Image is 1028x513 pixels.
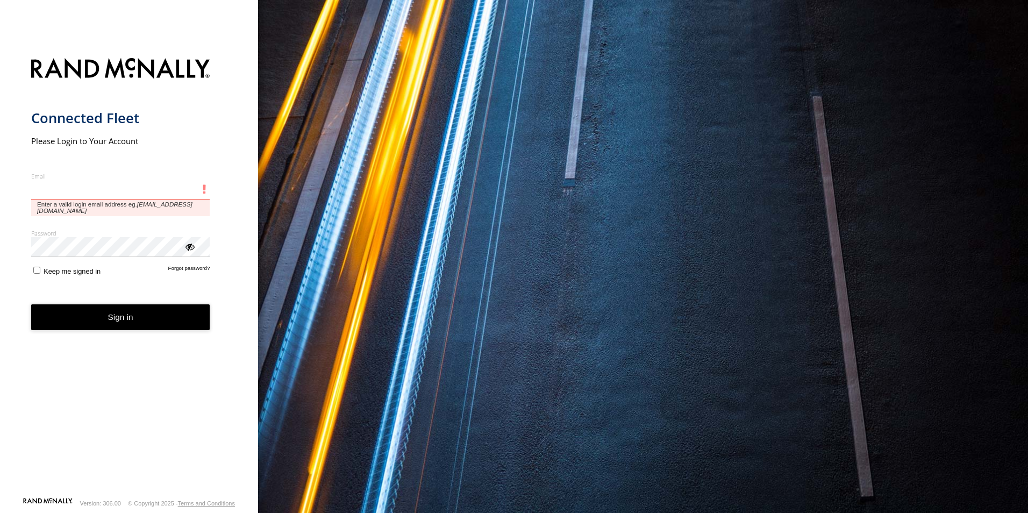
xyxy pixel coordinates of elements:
button: Sign in [31,304,210,331]
form: main [31,52,227,497]
a: Forgot password? [168,265,210,275]
input: Keep me signed in [33,267,40,274]
div: Version: 306.00 [80,500,121,507]
span: Keep me signed in [44,267,101,275]
span: Enter a valid login email address eg. [31,199,210,216]
a: Terms and Conditions [178,500,235,507]
h2: Please Login to Your Account [31,136,210,146]
label: Email [31,172,210,180]
div: ViewPassword [184,241,195,252]
div: © Copyright 2025 - [128,500,235,507]
label: Password [31,229,210,237]
em: [EMAIL_ADDRESS][DOMAIN_NAME] [37,201,192,214]
a: Visit our Website [23,498,73,509]
img: Rand McNally [31,56,210,83]
h1: Connected Fleet [31,109,210,127]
